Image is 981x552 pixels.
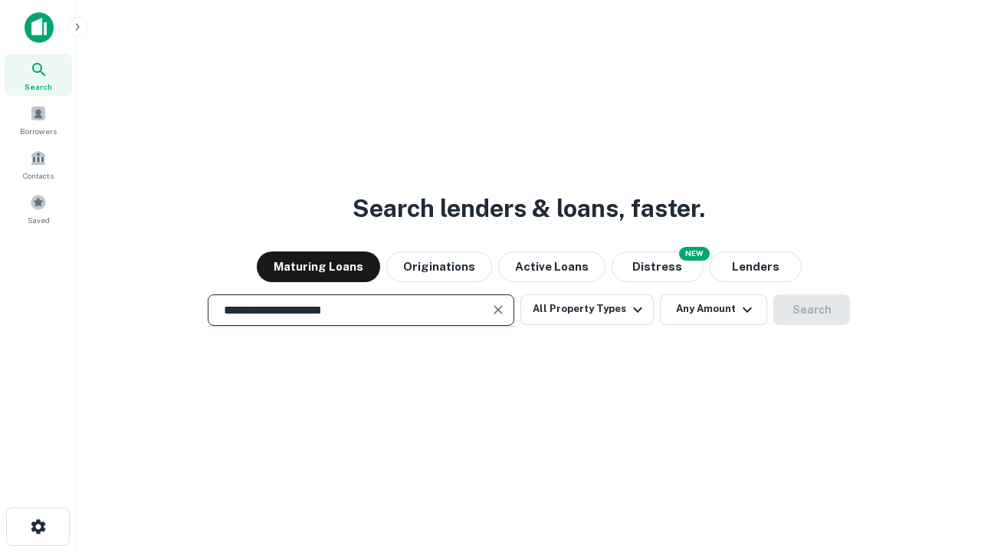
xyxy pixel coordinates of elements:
button: Maturing Loans [257,251,380,282]
button: Lenders [710,251,802,282]
img: capitalize-icon.png [25,12,54,43]
button: All Property Types [520,294,654,325]
span: Saved [28,214,50,226]
span: Search [25,80,52,93]
a: Borrowers [5,99,72,140]
button: Active Loans [498,251,605,282]
div: NEW [679,247,710,261]
a: Contacts [5,143,72,185]
a: Saved [5,188,72,229]
button: Any Amount [660,294,767,325]
a: Search [5,54,72,96]
button: Search distressed loans with lien and other non-mortgage details. [612,251,704,282]
button: Originations [386,251,492,282]
h3: Search lenders & loans, faster. [353,190,705,227]
button: Clear [487,299,509,320]
span: Borrowers [20,125,57,137]
iframe: Chat Widget [904,429,981,503]
span: Contacts [23,169,54,182]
